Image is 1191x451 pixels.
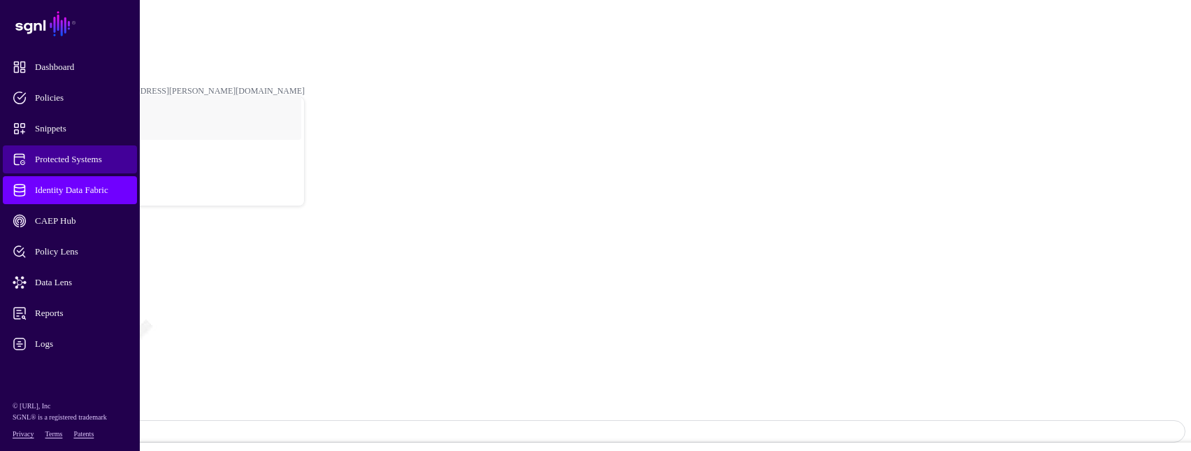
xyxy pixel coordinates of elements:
p: SGNL® is a registered trademark [13,412,127,423]
p: © [URL], Inc [13,401,127,412]
h2: Atlas [6,387,1185,406]
a: SGNL [8,8,131,39]
a: Logs [3,330,137,358]
a: Reports [3,299,137,327]
span: Protected Systems [13,152,150,166]
span: Data Lens [13,275,150,289]
a: Admin [3,361,137,389]
a: Policy Lens [3,238,137,266]
a: Identity Data Fabric [3,176,137,204]
a: Policies [3,84,137,112]
a: Patents [73,430,94,438]
a: Snippets [3,115,137,143]
a: CAEP Hub [3,207,137,235]
div: / [28,65,1163,76]
span: Identity Data Fabric [13,183,150,197]
span: Policy Lens [13,245,150,259]
a: Protected Systems [3,145,137,173]
span: Policies [13,91,150,105]
a: Data Lens [3,269,137,296]
span: Dashboard [13,60,150,74]
span: Logs [13,337,150,351]
div: [PERSON_NAME][EMAIL_ADDRESS][PERSON_NAME][DOMAIN_NAME] [28,86,305,96]
span: Snippets [13,122,150,136]
span: CAEP Hub [13,214,150,228]
div: Log out [29,185,304,195]
a: Privacy [13,430,34,438]
a: POC [29,136,304,180]
div: / [28,44,1163,55]
span: Reports [13,306,150,320]
div: / [28,23,1163,34]
a: Terms [45,430,63,438]
a: Dashboard [3,53,137,81]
